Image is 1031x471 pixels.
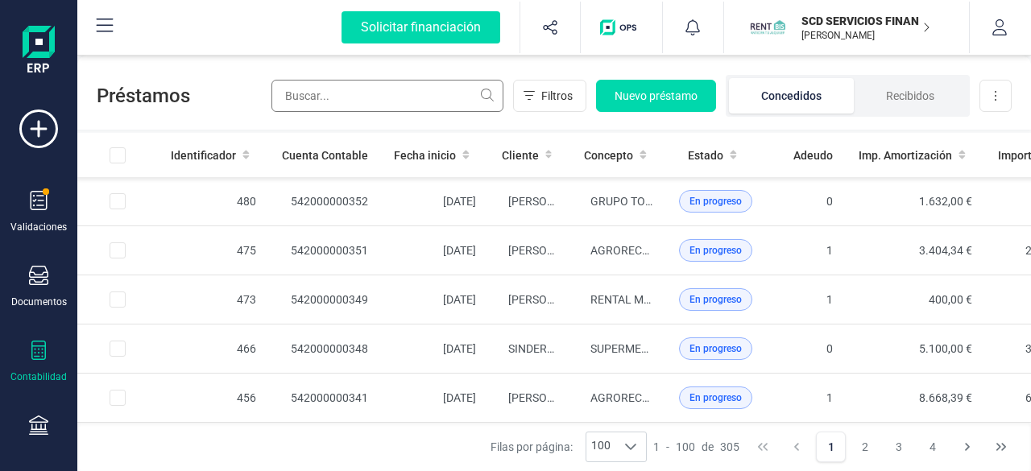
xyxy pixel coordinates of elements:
[584,147,633,163] span: Concepto
[765,226,846,275] td: 1
[793,147,833,163] span: Adeudo
[859,147,952,163] span: Imp. Amortización
[381,374,489,423] td: [DATE]
[653,439,660,455] span: 1
[590,195,760,208] span: GRUPO TORNEO SEGURIDAD SLU
[158,275,269,324] td: 473
[491,432,647,462] div: Filas por página:
[158,226,269,275] td: 475
[381,226,489,275] td: [DATE]
[846,374,985,423] td: 8.668,39 €
[171,147,236,163] span: Identificador
[781,432,812,462] button: Previous Page
[590,2,652,53] button: Logo de OPS
[158,324,269,374] td: 466
[508,391,610,404] span: [PERSON_NAME] SL
[322,2,520,53] button: Solicitar financiación
[10,370,67,383] div: Contabilidad
[282,147,368,163] span: Cuenta Contable
[590,391,718,404] span: AGRORECO SEVILLA S.L.
[846,324,985,374] td: 5.100,00 €
[158,374,269,423] td: 456
[110,147,126,163] div: All items unselected
[110,242,126,258] div: Row Selected a75e2f7e-2d06-475e-9290-29e1b1c643ee
[689,194,742,209] span: En progreso
[269,324,381,374] td: 542000000348
[97,83,271,109] span: Préstamos
[513,80,586,112] button: Filtros
[702,439,714,455] span: de
[381,177,489,226] td: [DATE]
[854,78,967,114] li: Recibidos
[952,432,983,462] button: Next Page
[688,147,723,163] span: Estado
[110,193,126,209] div: Row Selected 496573dd-35d5-4f80-963c-f5cade2f2a41
[381,324,489,374] td: [DATE]
[269,275,381,324] td: 542000000349
[846,226,985,275] td: 3.404,34 €
[508,244,610,257] span: [PERSON_NAME] SL
[271,80,503,112] input: Buscar...
[986,432,1017,462] button: Last Page
[765,275,846,324] td: 1
[590,342,752,355] span: SUPERMERCADOS TORSAN S.L.
[11,295,67,308] div: Documentos
[801,29,930,42] p: [PERSON_NAME]
[765,324,846,374] td: 0
[615,88,698,104] span: Nuevo préstamo
[394,147,456,163] span: Fecha inicio
[917,432,948,462] button: Page 4
[508,293,594,306] span: [PERSON_NAME]
[846,275,985,324] td: 400,00 €
[765,374,846,423] td: 1
[689,292,742,307] span: En progreso
[729,78,854,114] li: Concedidos
[508,195,594,208] span: [PERSON_NAME]
[541,88,573,104] span: Filtros
[747,432,778,462] button: First Page
[586,432,615,461] span: 100
[743,2,950,53] button: SCSCD SERVICIOS FINANCIEROS SL[PERSON_NAME]
[676,439,695,455] span: 100
[750,10,785,45] img: SC
[720,439,739,455] span: 305
[653,439,739,455] div: -
[846,177,985,226] td: 1.632,00 €
[110,341,126,357] div: Row Selected 6a37a15c-cf24-4ba8-9b97-f8836350f62d
[596,80,716,112] button: Nuevo préstamo
[508,342,632,355] span: SINDERELA INVIERTE SL
[850,432,880,462] button: Page 2
[765,177,846,226] td: 0
[10,221,67,233] div: Validaciones
[590,293,733,306] span: RENTAL MANAGEMENT S.L.
[110,291,126,308] div: Row Selected 8972796b-5e52-4919-89f8-ae9430bca4f9
[590,244,718,257] span: AGRORECO SEVILLA S.L.
[381,275,489,324] td: [DATE]
[816,432,847,462] button: Page 1
[502,147,539,163] span: Cliente
[269,177,381,226] td: 542000000352
[158,177,269,226] td: 480
[342,11,500,43] div: Solicitar financiación
[269,226,381,275] td: 542000000351
[269,374,381,423] td: 542000000341
[689,243,742,258] span: En progreso
[600,19,643,35] img: Logo de OPS
[689,390,742,405] span: En progreso
[23,26,55,77] img: Logo Finanedi
[801,13,930,29] p: SCD SERVICIOS FINANCIEROS SL
[689,341,742,356] span: En progreso
[110,390,126,406] div: Row Selected 2ec2533b-ee50-462a-bcc4-75bf5325ee2f
[884,432,914,462] button: Page 3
